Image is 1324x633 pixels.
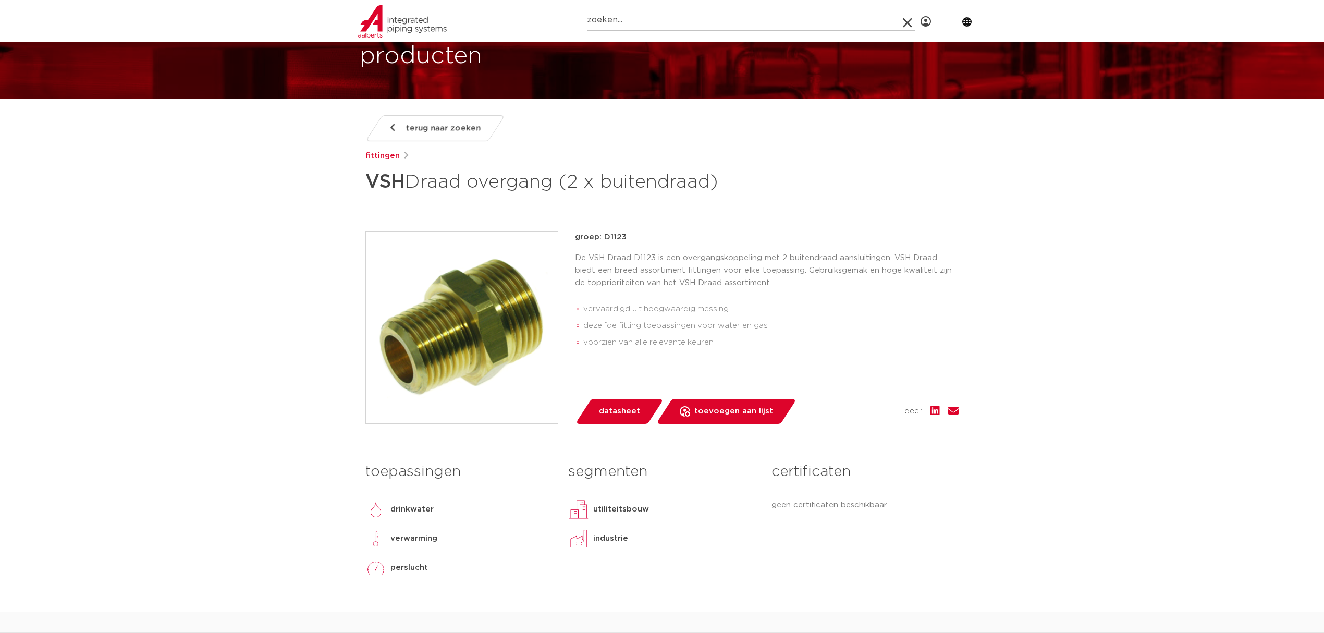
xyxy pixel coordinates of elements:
[575,231,959,244] p: groep: D1123
[365,461,553,482] h3: toepassingen
[593,503,649,516] p: utiliteitsbouw
[771,461,959,482] h3: certificaten
[599,403,640,420] span: datasheet
[365,115,505,141] a: terug naar zoeken
[390,503,434,516] p: drinkwater
[360,40,482,73] h1: producten
[583,301,959,318] li: vervaardigd uit hoogwaardig messing
[771,499,959,512] p: geen certificaten beschikbaar
[390,562,428,574] p: perslucht
[568,499,589,520] img: utiliteitsbouw
[694,403,773,420] span: toevoegen aan lijst
[568,461,755,482] h3: segmenten
[365,150,400,162] a: fittingen
[366,232,558,423] img: Product Image for VSH Draad overgang (2 x buitendraad)
[365,499,386,520] img: drinkwater
[365,166,757,198] h1: Draad overgang (2 x buitendraad)
[583,318,959,334] li: dezelfde fitting toepassingen voor water en gas
[587,10,915,31] input: zoeken...
[575,399,664,424] a: datasheet
[365,557,386,578] img: perslucht
[575,252,959,289] p: De VSH Draad D1123 is een overgangskoppeling met 2 buitendraad aansluitingen. VSH Draad biedt een...
[593,532,628,545] p: industrie
[406,120,481,137] span: terug naar zoeken
[583,334,959,351] li: voorzien van alle relevante keuren
[904,405,922,418] span: deel:
[390,532,437,545] p: verwarming
[568,528,589,549] img: industrie
[365,528,386,549] img: verwarming
[365,173,405,191] strong: VSH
